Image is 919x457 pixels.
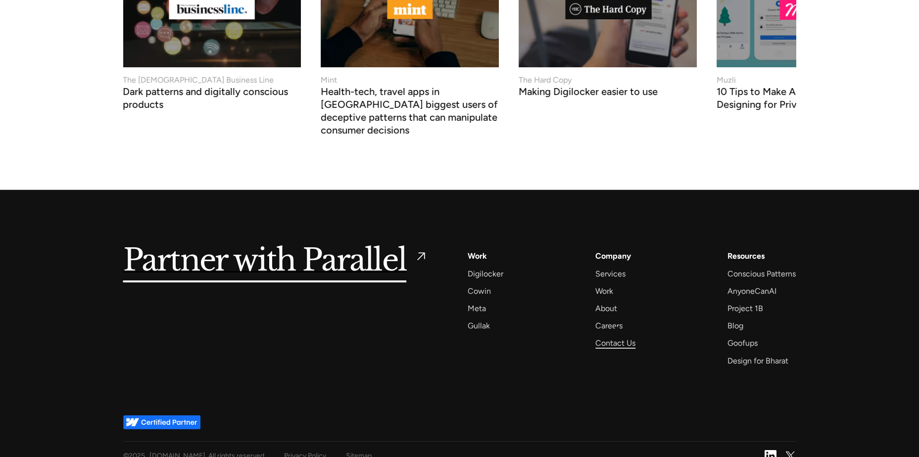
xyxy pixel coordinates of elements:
[123,88,301,111] h3: Dark patterns and digitally conscious products
[727,302,763,315] a: Project 1B
[468,284,491,298] a: Cowin
[123,74,274,86] div: The [DEMOGRAPHIC_DATA] Business Line
[595,319,623,332] a: Careers
[727,319,743,332] a: Blog
[727,267,796,280] a: Conscious Patterns
[468,319,490,332] a: Gullak
[727,336,758,350] a: Goofups
[595,267,626,280] a: Services
[519,88,658,98] h3: Making Digilocker easier to use
[123,249,407,272] h5: Partner with Parallel
[321,74,337,86] div: Mint
[321,88,499,137] h3: Health-tech, travel apps in [GEOGRAPHIC_DATA] biggest users of deceptive patterns that can manipu...
[717,88,895,111] h3: 10 Tips to Make Apps More Human by Designing for Privacy
[717,74,736,86] div: Muzli
[727,284,776,298] a: AnyoneCanAI
[519,74,572,86] div: The Hard Copy
[727,354,788,367] a: Design for Bharat
[468,302,486,315] a: Meta
[595,336,635,350] a: Contact Us
[595,249,631,263] a: Company
[595,302,617,315] a: About
[727,249,765,263] div: Resources
[595,284,613,298] a: Work
[468,249,487,263] a: Work
[123,249,429,272] a: Partner with Parallel
[468,267,503,280] a: Digilocker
